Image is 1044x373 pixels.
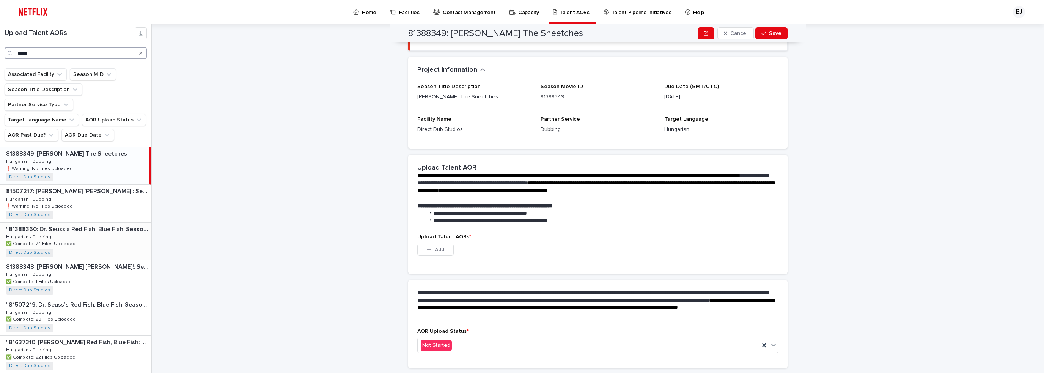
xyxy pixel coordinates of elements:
span: AOR Upload Status [417,329,469,334]
p: Hungarian - Dubbing [6,233,53,240]
button: Target Language Name [5,114,79,126]
p: Hungarian - Dubbing [6,157,53,164]
p: [DATE] [664,93,778,101]
span: Save [769,31,781,36]
p: ❗️Warning: No Files Uploaded [6,202,74,209]
button: Add [417,244,454,256]
h1: Upload Talent AORs [5,29,135,38]
button: AOR Past Due? [5,129,58,141]
p: 81388348: [PERSON_NAME] [PERSON_NAME]!: Season 1 [6,262,150,271]
p: [PERSON_NAME] The Sneetches [417,93,531,101]
button: Cancel [717,27,754,39]
p: ❗️Warning: No Files Uploaded [6,165,74,172]
button: AOR Due Date [61,129,114,141]
a: Direct Dub Studios [9,250,50,255]
span: Season Movie ID [541,84,583,89]
p: Hungarian - Dubbing [6,271,53,277]
img: ifQbXi3ZQGMSEF7WDB7W [15,5,51,20]
button: Project Information [417,66,486,74]
p: ✅ Complete: 22 Files Uploaded [6,353,77,360]
button: Save [755,27,788,39]
span: Facility Name [417,116,451,122]
span: Season Title Description [417,84,481,89]
button: Season MID [70,68,116,80]
p: Direct Dub Studios [417,126,531,134]
h2: Upload Talent AOR [417,164,476,172]
a: Direct Dub Studios [9,212,50,217]
span: Target Language [664,116,708,122]
p: Hungarian [664,126,778,134]
button: Season Title Description [5,83,82,96]
span: Upload Talent AORs [417,234,471,239]
span: Partner Service [541,116,580,122]
span: Cancel [730,31,747,36]
p: Dubbing [541,126,655,134]
p: ✅ Complete: 20 Files Uploaded [6,315,77,322]
p: ✅ Complete: 1 Files Uploaded [6,278,73,285]
div: Not Started [421,340,452,351]
button: AOR Upload Status [82,114,146,126]
p: Hungarian - Dubbing [6,195,53,202]
p: "81507219: Dr. Seuss’s Red Fish, Blue Fish: Season 2" [6,300,150,308]
a: Direct Dub Studios [9,288,50,293]
h2: 81388349: [PERSON_NAME] The Sneetches [408,28,583,39]
p: 81507217: [PERSON_NAME] [PERSON_NAME]!: Season 2 [6,186,150,195]
h2: Project Information [417,66,477,74]
p: Hungarian - Dubbing [6,346,53,353]
a: Direct Dub Studios [9,175,50,180]
span: Add [435,247,444,252]
a: Direct Dub Studios [9,363,50,368]
p: ✅ Complete: 24 Files Uploaded [6,240,77,247]
p: "81388360: Dr. Seuss’s Red Fish, Blue Fish: Season 1" [6,224,150,233]
p: 81388349: [PERSON_NAME] The Sneetches [6,149,129,157]
input: Search [5,47,147,59]
p: "81637310: Dr. Seuss’s Red Fish, Blue Fish: Season 3" [6,337,150,346]
a: Direct Dub Studios [9,326,50,331]
button: Associated Facility [5,68,67,80]
span: Due Date (GMT/UTC) [664,84,719,89]
p: 81388349 [541,93,655,101]
button: Partner Service Type [5,99,73,111]
p: Hungarian - Dubbing [6,308,53,315]
div: BJ [1013,6,1025,18]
